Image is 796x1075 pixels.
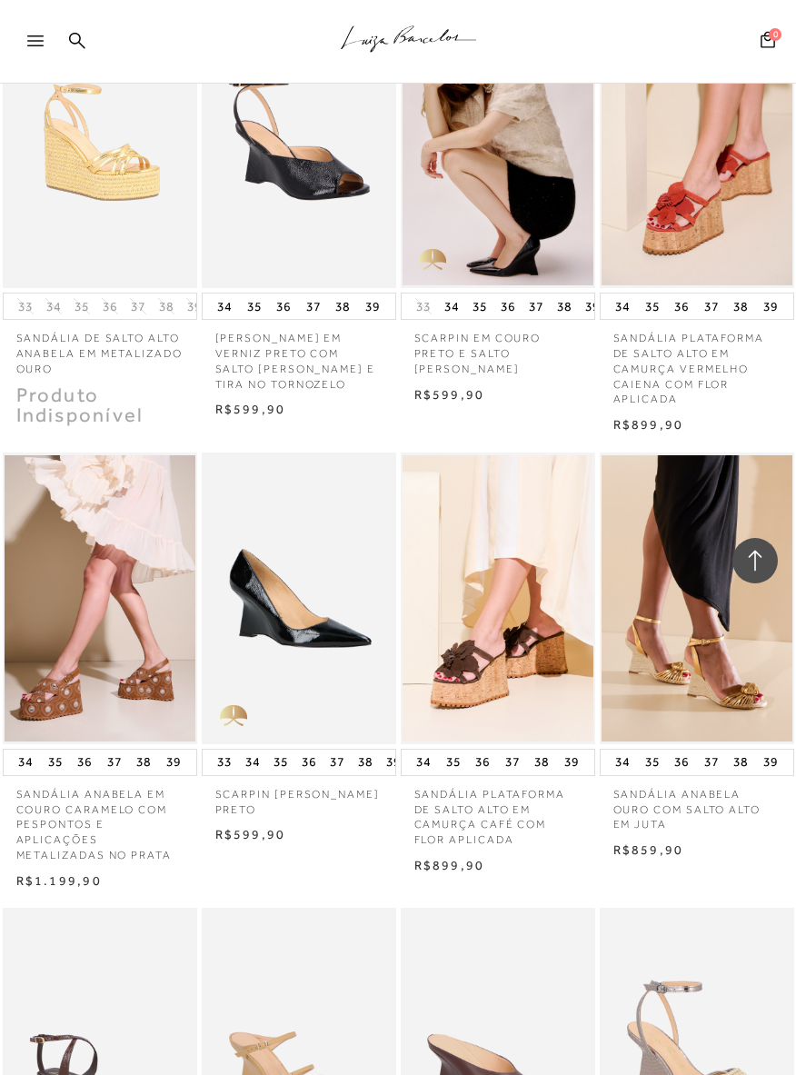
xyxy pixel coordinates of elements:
button: 37 [324,750,350,775]
img: SANDÁLIA ANABELA EM COURO CARAMELO COM PESPONTOS E APLICAÇÕES METALIZADAS NO PRATA [5,455,195,742]
a: SCARPIN [PERSON_NAME] PRETO [202,776,396,818]
button: 39 [559,750,584,775]
a: SANDÁLIA DE SALTO ALTO ANABELA EM METALIZADO OURO [3,320,197,376]
a: [PERSON_NAME] EM VERNIZ PRETO COM SALTO [PERSON_NAME] E TIRA NO TORNOZELO [202,320,396,392]
button: 33 [212,750,237,775]
button: 35 [640,750,665,775]
button: 36 [97,298,123,315]
button: 37 [523,294,549,319]
button: 37 [699,750,724,775]
button: 39 [360,294,385,319]
a: SANDÁLIA PLATAFORMA DE SALTO ALTO EM CAMURÇA VERMELHO CAIENA COM FLOR APLICADA [600,320,794,407]
button: 37 [125,298,151,315]
button: 38 [728,750,753,775]
span: R$599,90 [215,402,286,416]
span: R$859,90 [613,842,684,857]
button: 38 [330,294,355,319]
button: 38 [353,750,378,775]
button: 34 [212,294,237,319]
button: 38 [529,750,554,775]
button: 39 [758,294,783,319]
button: 37 [699,294,724,319]
button: 0 [755,30,781,55]
button: 35 [640,294,665,319]
button: 37 [500,750,525,775]
img: SANDÁLIA PLATAFORMA DE SALTO ALTO EM CAMURÇA CAFÉ COM FLOR APLICADA [403,455,593,742]
button: 35 [242,294,267,319]
span: 0 [769,28,781,41]
span: R$599,90 [414,387,485,402]
button: 36 [296,750,322,775]
button: 37 [301,294,326,319]
button: 39 [381,750,406,775]
button: 36 [470,750,495,775]
button: 38 [131,750,156,775]
span: R$899,90 [613,417,684,432]
button: 38 [552,294,577,319]
button: 36 [669,750,694,775]
button: 39 [758,750,783,775]
button: 37 [102,750,127,775]
button: 38 [728,294,753,319]
button: 35 [268,750,294,775]
button: 36 [669,294,694,319]
img: golden_caliandra_v6.png [202,690,265,744]
button: 35 [467,294,493,319]
button: 33 [13,298,38,315]
button: 39 [580,294,605,319]
button: 39 [182,298,207,315]
button: 35 [43,750,68,775]
span: R$899,90 [414,858,485,872]
span: R$599,90 [215,827,286,841]
button: 38 [154,298,179,315]
button: 33 [411,298,436,315]
button: 36 [271,294,296,319]
button: 34 [240,750,265,775]
button: 34 [610,294,635,319]
a: SANDÁLIA ANABELA EM COURO CARAMELO COM PESPONTOS E APLICAÇÕES METALIZADAS NO PRATA [3,776,197,863]
button: 36 [495,294,521,319]
a: SCARPIN EM COURO PRETO E SALTO [PERSON_NAME] [401,320,595,376]
img: SCARPIN ANABELA VERNIZ PRETO [204,455,394,742]
img: SANDÁLIA ANABELA OURO COM SALTO ALTO EM JUTA [602,455,792,742]
button: 35 [441,750,466,775]
button: 34 [41,298,66,315]
span: R$1.199,90 [16,873,102,888]
button: 36 [72,750,97,775]
button: 39 [161,750,186,775]
button: 34 [411,750,436,775]
button: 34 [439,294,464,319]
button: 35 [69,298,95,315]
button: 34 [13,750,38,775]
span: Produto Indisponível [16,383,144,427]
a: SANDÁLIA PLATAFORMA DE SALTO ALTO EM CAMURÇA CAFÉ COM FLOR APLICADA [401,776,595,848]
a: SANDÁLIA ANABELA OURO COM SALTO ALTO EM JUTA [600,776,794,832]
img: golden_caliandra_v6.png [401,234,464,288]
button: 34 [610,750,635,775]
